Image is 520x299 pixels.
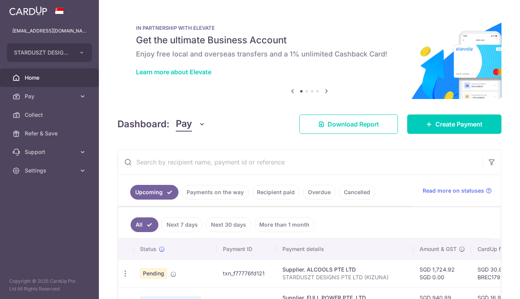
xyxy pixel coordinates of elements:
[206,217,251,232] a: Next 30 days
[7,43,92,62] button: STARDUSZT DESIGNS PRIVATE LIMITED
[303,185,336,200] a: Overdue
[136,50,483,59] h6: Enjoy free local and overseas transfers and a 1% unlimited Cashback Card!
[420,245,457,253] span: Amount & GST
[9,6,47,15] img: CardUp
[252,185,300,200] a: Recipient paid
[140,268,167,279] span: Pending
[339,185,375,200] a: Cancelled
[25,74,76,82] span: Home
[136,34,483,46] h5: Get the ultimate Business Account
[176,117,206,132] button: Pay
[176,117,192,132] span: Pay
[254,217,314,232] a: More than 1 month
[161,217,203,232] a: Next 7 days
[478,245,507,253] span: CardUp fee
[130,185,178,200] a: Upcoming
[470,276,512,295] iframe: Opens a widget where you can find more information
[276,239,413,259] th: Payment details
[217,259,276,287] td: txn_f77776fd121
[217,239,276,259] th: Payment ID
[12,27,87,35] p: [EMAIL_ADDRESS][DOMAIN_NAME]
[117,12,501,99] img: Renovation banner
[282,266,407,273] div: Supplier. ALCOOLS PTE LTD
[136,25,483,31] p: IN PARTNERSHIP WITH ELEVATE
[14,49,71,56] span: STARDUSZT DESIGNS PRIVATE LIMITED
[25,92,76,100] span: Pay
[25,167,76,174] span: Settings
[423,187,492,195] a: Read more on statuses
[435,120,483,129] span: Create Payment
[118,150,483,174] input: Search by recipient name, payment id or reference
[25,148,76,156] span: Support
[25,130,76,137] span: Refer & Save
[182,185,249,200] a: Payments on the way
[299,114,398,134] a: Download Report
[117,117,170,131] h4: Dashboard:
[328,120,379,129] span: Download Report
[140,245,156,253] span: Status
[131,217,158,232] a: All
[25,111,76,119] span: Collect
[423,187,484,195] span: Read more on statuses
[136,68,211,76] a: Learn more about Elevate
[282,273,407,281] p: STARDUSZT DESIGNS PTE LTD (KIZUNA)
[407,114,501,134] a: Create Payment
[413,259,471,287] td: SGD 1,724.92 SGD 0.00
